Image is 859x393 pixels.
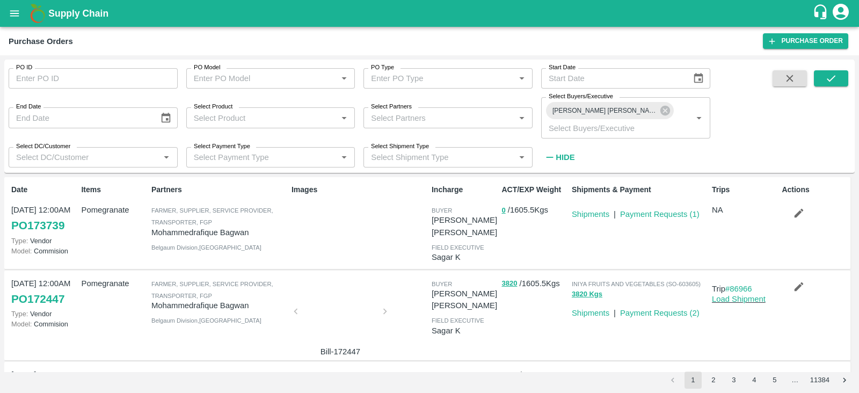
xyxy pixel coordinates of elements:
b: Supply Chain [48,8,108,19]
a: Payment Requests (2) [620,309,700,317]
p: ACT/EXP Weight [501,184,567,195]
span: field executive [432,244,484,251]
a: Shipments [572,309,609,317]
input: Enter PO ID [9,68,178,89]
p: Incharge [432,184,497,195]
input: Select Payment Type [190,150,321,164]
input: End Date [9,107,151,128]
a: Purchase Order [763,33,848,49]
label: End Date [16,103,41,111]
p: [DATE] 12:00AM [11,369,77,381]
button: Open [515,111,529,125]
div: [PERSON_NAME] [PERSON_NAME] [546,102,674,119]
p: Sagar K [432,325,497,337]
p: Trip [712,283,777,295]
p: Images [292,184,427,195]
p: Mohammedrafique Bagwan [151,300,287,311]
button: Open [692,111,706,125]
label: Select Product [194,103,232,111]
span: Type: [11,310,28,318]
div: Purchase Orders [9,34,73,48]
div: | [609,204,616,220]
label: Select Buyers/Executive [549,92,613,101]
button: 3820 [501,278,517,290]
input: Select Buyers/Executive [544,121,675,135]
p: Vendor [11,309,77,319]
input: Select Product [190,111,334,125]
p: Vendor [11,236,77,246]
input: Select Shipment Type [367,150,512,164]
span: INIYA FRUITS AND VEGETABLES (SO-603605) [572,281,701,287]
span: Model: [11,320,32,328]
button: Go to page 3 [725,372,742,389]
button: Open [337,111,351,125]
p: / 2266.2 Kgs [501,369,567,381]
input: Enter PO Type [367,71,498,85]
input: Select DC/Customer [12,150,157,164]
button: 0 [501,205,505,217]
div: account of current user [831,2,850,25]
button: Open [337,71,351,85]
label: Start Date [549,63,576,72]
p: [DATE] 12:00AM [11,278,77,289]
span: buyer [432,207,452,214]
button: Go to page 11384 [807,372,833,389]
span: Farmer, Supplier, Service Provider, Transporter, FGP [151,281,273,299]
p: Shipments & Payment [572,184,708,195]
input: Enter PO Model [190,71,321,85]
button: Go to page 5 [766,372,783,389]
span: Farmer, Supplier, Service Provider, Transporter, FGP [151,207,273,225]
button: 3820 Kgs [572,288,602,301]
div: customer-support [812,4,831,23]
p: Pomegranate [81,369,147,381]
button: Go to page 2 [705,372,722,389]
p: Actions [782,184,847,195]
p: Pomegranate [81,204,147,216]
label: PO Type [371,63,394,72]
button: Open [159,150,173,164]
a: PO173739 [11,216,64,235]
button: Go to page 4 [746,372,763,389]
a: #86966 [725,285,752,293]
span: [PERSON_NAME] [PERSON_NAME] [546,105,663,117]
a: Load Shipment [712,295,766,303]
p: Commision [11,319,77,329]
button: Choose date [688,68,709,89]
button: 1121 [501,369,517,382]
a: PO172447 [11,289,64,309]
span: field executive [432,317,484,324]
button: Open [515,150,529,164]
strong: Hide [556,153,574,162]
button: open drawer [2,1,27,26]
button: Open [515,71,529,85]
span: Belgaum Division , [GEOGRAPHIC_DATA] [151,317,261,324]
p: Items [81,184,147,195]
p: Bill-172447 [300,346,381,358]
label: Select Payment Type [194,142,250,151]
label: Select Shipment Type [371,142,429,151]
p: Commision [11,246,77,256]
p: [DATE] 12:00AM [11,204,77,216]
span: Model: [11,247,32,255]
p: Partners [151,184,287,195]
button: Choose date [156,108,176,128]
nav: pagination navigation [663,372,855,389]
p: [PERSON_NAME] [PERSON_NAME] [432,214,497,238]
p: Date [11,184,77,195]
button: Hide [541,148,578,166]
span: buyer [432,281,452,287]
button: Open [337,150,351,164]
p: [PERSON_NAME] [PERSON_NAME] [432,288,497,312]
img: logo [27,3,48,24]
span: Belgaum Division , [GEOGRAPHIC_DATA] [151,244,261,251]
label: Select DC/Customer [16,142,70,151]
button: page 1 [685,372,702,389]
p: Sagar K [432,251,497,263]
span: Type: [11,237,28,245]
p: Pomegranate [81,278,147,289]
p: / 1605.5 Kgs [501,278,567,290]
p: Trips [712,184,777,195]
p: / 1605.5 Kgs [501,204,567,216]
p: NA [712,204,777,216]
a: Shipments [572,210,609,219]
